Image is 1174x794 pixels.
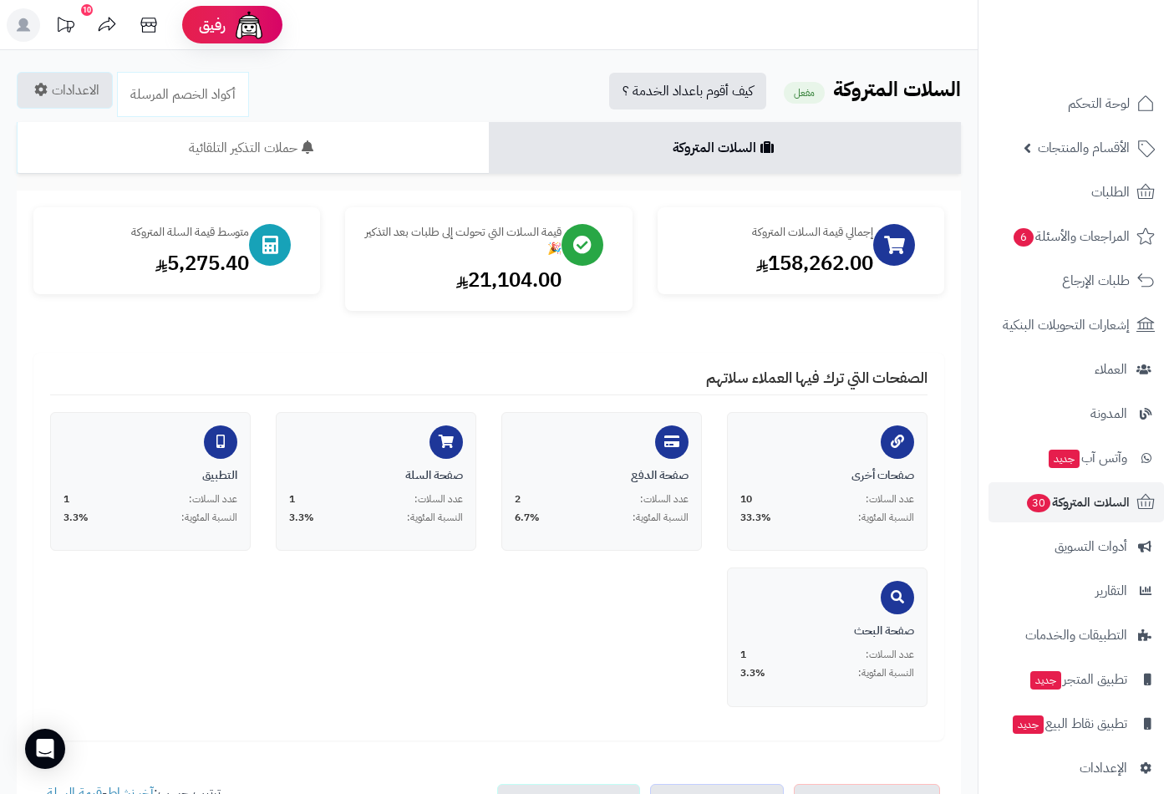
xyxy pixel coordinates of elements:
small: مفعل [784,82,825,104]
span: العملاء [1095,358,1127,381]
span: رفيق [199,15,226,35]
span: لوحة التحكم [1068,92,1130,115]
span: تطبيق نقاط البيع [1011,712,1127,735]
span: إشعارات التحويلات البنكية [1003,313,1130,337]
a: السلات المتروكة [489,122,961,174]
a: لوحة التحكم [988,84,1164,124]
span: 3.3% [64,511,89,525]
span: التطبيقات والخدمات [1025,623,1127,647]
a: الإعدادات [988,748,1164,788]
h4: الصفحات التي ترك فيها العملاء سلاتهم [50,369,928,395]
a: تطبيق المتجرجديد [988,659,1164,700]
div: 21,104.00 [362,266,561,294]
a: التقارير [988,571,1164,611]
span: عدد السلات: [414,492,463,506]
span: 30 [1027,494,1050,512]
span: 1 [289,492,295,506]
div: صفحات أخرى [740,467,914,484]
span: 6 [1014,228,1034,247]
span: 3.3% [289,511,314,525]
div: إجمالي قيمة السلات المتروكة [674,224,873,241]
a: السلات المتروكة30 [988,482,1164,522]
span: النسبة المئوية: [407,511,463,525]
span: الأقسام والمنتجات [1038,136,1130,160]
b: السلات المتروكة [833,74,961,104]
span: عدد السلات: [866,648,914,662]
span: الإعدادات [1080,756,1127,780]
span: 1 [64,492,69,506]
span: 33.3% [740,511,771,525]
span: جديد [1049,450,1080,468]
a: حملات التذكير التلقائية [17,122,489,174]
a: الاعدادات [17,72,113,109]
a: المدونة [988,394,1164,434]
a: تطبيق نقاط البيعجديد [988,704,1164,744]
div: 158,262.00 [674,249,873,277]
span: تطبيق المتجر [1029,668,1127,691]
span: النسبة المئوية: [633,511,689,525]
div: قيمة السلات التي تحولت إلى طلبات بعد التذكير 🎉 [362,224,561,257]
a: وآتس آبجديد [988,438,1164,478]
div: متوسط قيمة السلة المتروكة [50,224,249,241]
span: النسبة المئوية: [181,511,237,525]
span: 3.3% [740,666,765,680]
a: تحديثات المنصة [44,8,86,46]
span: عدد السلات: [189,492,237,506]
a: أكواد الخصم المرسلة [117,72,249,117]
span: جديد [1030,671,1061,690]
span: المدونة [1090,402,1127,425]
a: التطبيقات والخدمات [988,615,1164,655]
span: جديد [1013,715,1044,734]
span: وآتس آب [1047,446,1127,470]
span: التقارير [1095,579,1127,603]
div: صفحة الدفع [515,467,689,484]
div: 5,275.40 [50,249,249,277]
a: العملاء [988,349,1164,389]
span: النسبة المئوية: [858,511,914,525]
a: أدوات التسويق [988,527,1164,567]
span: عدد السلات: [640,492,689,506]
span: الطلبات [1091,181,1130,204]
a: إشعارات التحويلات البنكية [988,305,1164,345]
img: ai-face.png [232,8,266,42]
a: المراجعات والأسئلة6 [988,216,1164,257]
span: السلات المتروكة [1025,491,1130,514]
a: كيف أقوم باعداد الخدمة ؟ [609,73,766,109]
span: 1 [740,648,746,662]
span: 6.7% [515,511,540,525]
div: Open Intercom Messenger [25,729,65,769]
span: أدوات التسويق [1055,535,1127,558]
span: 2 [515,492,521,506]
div: التطبيق [64,467,237,484]
span: 10 [740,492,752,506]
a: الطلبات [988,172,1164,212]
span: عدد السلات: [866,492,914,506]
span: النسبة المئوية: [858,666,914,680]
div: صفحة السلة [289,467,463,484]
div: 10 [81,4,93,16]
span: المراجعات والأسئلة [1012,225,1130,248]
img: logo-2.png [1060,45,1158,80]
div: صفحة البحث [740,623,914,639]
span: طلبات الإرجاع [1062,269,1130,293]
a: طلبات الإرجاع [988,261,1164,301]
